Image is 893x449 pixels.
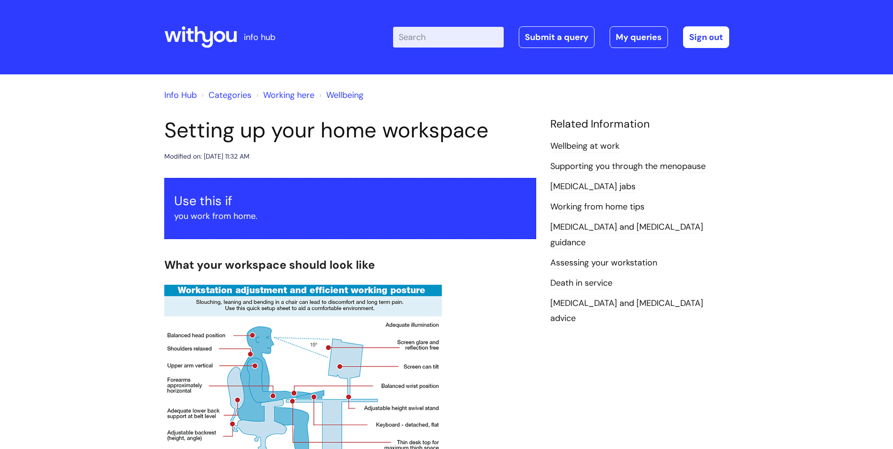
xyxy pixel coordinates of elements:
div: Modified on: [DATE] 11:32 AM [164,151,249,162]
a: [MEDICAL_DATA] and [MEDICAL_DATA] guidance [550,221,703,249]
a: Categories [209,89,251,101]
a: Death in service [550,277,612,289]
input: Search [393,27,504,48]
a: Working here [263,89,314,101]
p: you work from home. [174,208,526,224]
a: Wellbeing at work [550,140,619,152]
div: | - [393,26,729,48]
a: Assessing your workstation [550,257,657,269]
h3: Use this if [174,193,526,208]
p: info hub [244,30,275,45]
a: Submit a query [519,26,595,48]
h1: Setting up your home workspace [164,118,536,143]
a: Working from home tips [550,201,644,213]
a: Wellbeing [326,89,363,101]
a: [MEDICAL_DATA] and [MEDICAL_DATA] advice [550,297,703,325]
a: Info Hub [164,89,197,101]
a: My queries [610,26,668,48]
a: [MEDICAL_DATA] jabs [550,181,636,193]
li: Working here [254,88,314,103]
a: Supporting you through the menopause [550,160,706,173]
li: Solution home [199,88,251,103]
span: What your workspace should look like [164,257,375,272]
h4: Related Information [550,118,729,131]
a: Sign out [683,26,729,48]
li: Wellbeing [317,88,363,103]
